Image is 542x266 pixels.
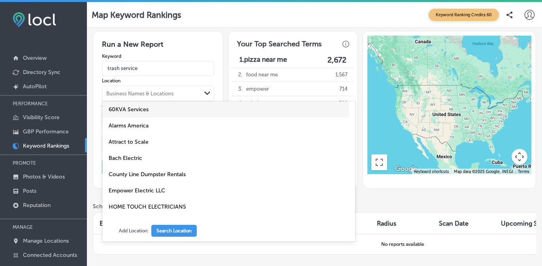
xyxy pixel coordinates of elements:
img: fda3e92497d09a02dc62c9cd864e3231.png [13,12,56,27]
button: Search Location [151,225,197,237]
button: Keyboard shortcuts [414,169,449,175]
p: Add Location: [119,228,149,234]
label: Grid Size [102,103,122,109]
label: Location [102,78,214,84]
label: Recurrence [102,129,214,134]
div: Business Names & Locations [106,90,174,96]
a: Open this area in Google Maps (opens a new window) [393,164,419,174]
p: 3 . [238,82,242,96]
p: Reputation [23,202,51,209]
p: empower [246,82,269,96]
p: 714 [339,82,348,96]
p: 590 [339,96,348,110]
p: Map Keyword Rankings [92,10,181,20]
p: Visibility Score [23,114,60,121]
label: Alarms America [109,122,188,129]
label: Empower Electric LLC [109,187,188,194]
h3: Run a New Report [102,40,214,53]
th: Business and Address [93,213,216,234]
label: 2,672 [327,55,346,65]
button: Toggle fullscreen view [371,154,387,170]
p: Photos & Videos [23,173,65,180]
span: Keyword Ranking Credits: 60 [429,9,499,21]
h3: Scheduled Reports [93,203,536,210]
label: Hot Shot Electric [109,220,188,226]
span: Map data ©2025 Google, INEGI [454,169,513,174]
label: Attract to Scale [109,139,188,145]
p: Manage Locations [23,237,69,244]
p: 4 . [238,96,243,110]
p: food near me [246,68,278,82]
p: Overview [23,55,47,61]
button: Map camera controls [512,149,527,165]
p: Connected Accounts [23,252,77,258]
p: AutoPilot [23,83,47,90]
p: Keyword Rankings [23,142,69,149]
label: HOME TOUCH ELECTRICIANS [109,203,188,210]
label: Keyword [102,53,214,59]
h3: Your Top Searched Terms [232,35,326,50]
p: Posts [23,188,36,194]
p: GBP Performance [23,128,69,135]
p: 1. pizza near me [239,55,287,65]
img: Google [393,164,419,174]
p: wisely [247,96,261,110]
label: County Line Dumpster Rentals [109,171,188,178]
p: 2 . [238,68,242,82]
p: Directory Sync [23,69,60,76]
button: Run Report [102,159,214,175]
p: 1,567 [335,68,348,82]
label: Bach Electric [109,155,188,161]
th: Radius [371,213,433,234]
input: Search Keyword [102,58,214,78]
th: Scan Date [433,213,494,234]
label: 60KVA Services [109,106,188,113]
a: Terms (opens in new tab) [518,169,529,174]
